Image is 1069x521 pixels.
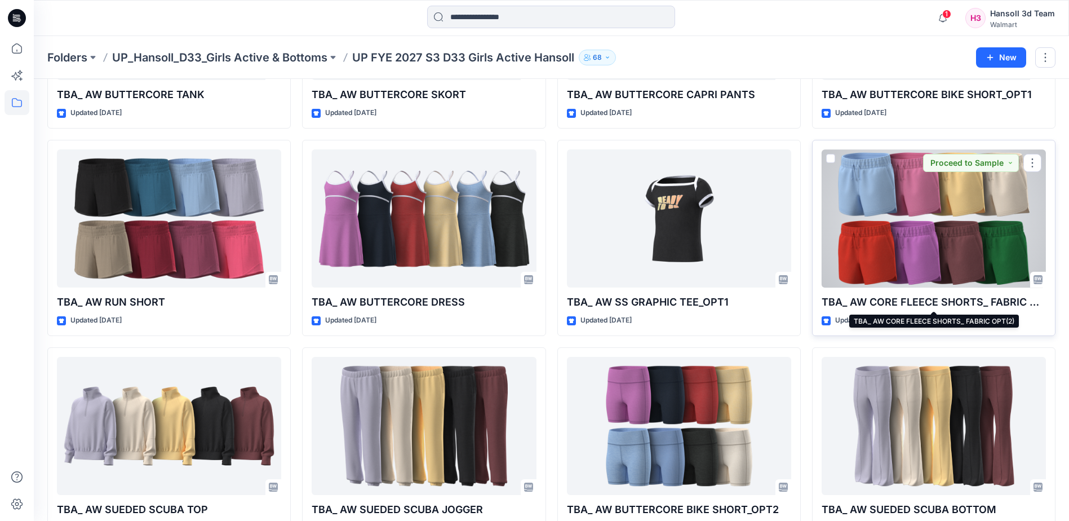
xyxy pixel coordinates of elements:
p: Updated [DATE] [325,107,376,119]
p: TBA_ AW BUTTERCORE DRESS [312,294,536,310]
a: Folders [47,50,87,65]
p: 68 [593,51,602,64]
p: TBA_ AW BUTTERCORE CAPRI PANTS [567,87,791,103]
a: TBA_ AW SS GRAPHIC TEE_OPT1 [567,149,791,288]
p: Updated [DATE] [580,107,632,119]
p: TBA_ AW BUTTERCORE BIKE SHORT_OPT2 [567,502,791,518]
a: TBA_ AW BUTTERCORE DRESS [312,149,536,288]
p: Updated [DATE] [70,107,122,119]
p: TBA_ AW BUTTERCORE SKORT [312,87,536,103]
a: TBA_ AW RUN SHORT [57,149,281,288]
div: H3 [965,8,986,28]
p: TBA_ AW RUN SHORT [57,294,281,310]
div: Walmart [990,20,1055,29]
a: TBA_ AW BUTTERCORE BIKE SHORT_OPT2 [567,357,791,495]
p: TBA_ AW SUEDED SCUBA JOGGER [312,502,536,518]
a: UP_Hansoll_D33_Girls Active & Bottoms [112,50,327,65]
a: TBA_ AW CORE FLEECE SHORTS_ FABRIC OPT(2) [822,149,1046,288]
div: Hansoll 3d Team [990,7,1055,20]
p: TBA_ AW CORE FLEECE SHORTS_ FABRIC OPT(2) [822,294,1046,310]
button: New [976,47,1026,68]
p: Updated [DATE] [325,315,376,326]
a: TBA_ AW SUEDED SCUBA JOGGER [312,357,536,495]
p: Updated [DATE] [835,107,886,119]
p: UP FYE 2027 S3 D33 Girls Active Hansoll [352,50,574,65]
a: TBA_ AW SUEDED SCUBA BOTTOM [822,357,1046,495]
p: TBA_ AW BUTTERCORE BIKE SHORT_OPT1 [822,87,1046,103]
p: TBA_ AW SUEDED SCUBA BOTTOM [822,502,1046,518]
a: TBA_ AW SUEDED SCUBA TOP [57,357,281,495]
span: 1 [942,10,951,19]
p: Updated a month ago [835,315,904,326]
p: Updated [DATE] [70,315,122,326]
button: 68 [579,50,616,65]
p: TBA_ AW BUTTERCORE TANK [57,87,281,103]
p: TBA_ AW SS GRAPHIC TEE_OPT1 [567,294,791,310]
p: TBA_ AW SUEDED SCUBA TOP [57,502,281,518]
p: Updated [DATE] [580,315,632,326]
